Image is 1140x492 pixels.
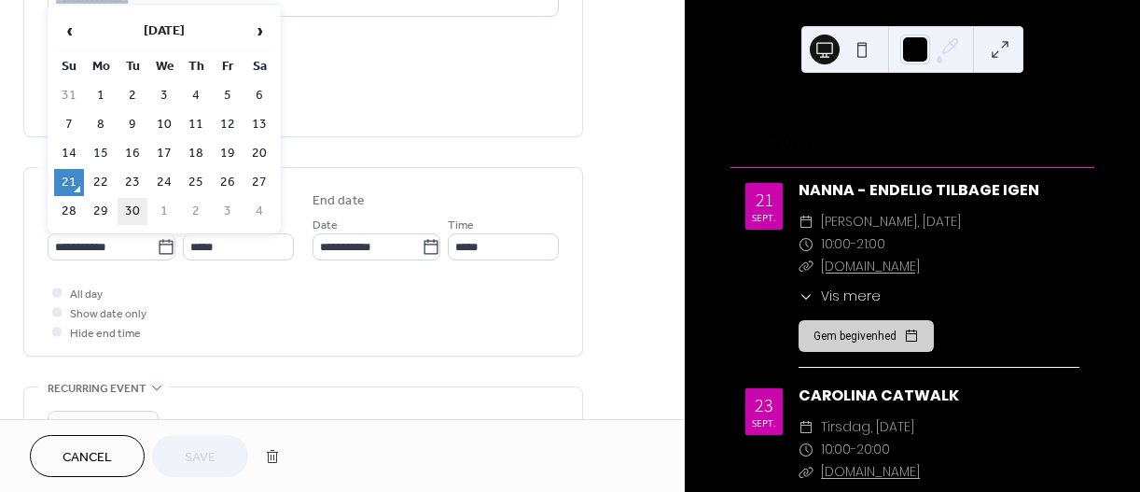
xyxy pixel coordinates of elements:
[181,111,211,138] td: 11
[799,385,959,406] a: CAROLINA CATWALK
[755,396,773,415] div: 23
[244,82,274,109] td: 6
[244,169,274,196] td: 27
[799,461,813,484] div: ​
[313,216,338,235] span: Date
[149,53,179,80] th: We
[821,439,851,461] span: 10:00
[181,227,211,254] td: 9
[756,190,773,209] div: 21
[448,216,474,235] span: Time
[730,100,1094,122] div: VAGTPLAN
[181,82,211,109] td: 4
[799,287,813,306] div: ​
[313,191,365,211] div: End date
[54,53,84,80] th: Su
[752,418,776,428] div: sept.
[55,12,83,49] span: ‹
[118,198,147,225] td: 30
[54,227,84,254] td: 5
[821,211,961,233] span: [PERSON_NAME], [DATE]
[821,257,920,275] a: [DOMAIN_NAME]
[86,82,116,109] td: 1
[55,415,125,437] span: Do not repeat
[213,198,243,225] td: 3
[54,169,84,196] td: 21
[70,285,103,304] span: All day
[244,140,274,167] td: 20
[181,53,211,80] th: Th
[799,233,813,256] div: ​
[54,140,84,167] td: 14
[63,448,112,468] span: Cancel
[118,227,147,254] td: 7
[70,324,141,344] span: Hide end time
[86,140,116,167] td: 15
[149,198,179,225] td: 1
[118,82,147,109] td: 2
[149,227,179,254] td: 8
[244,53,274,80] th: Sa
[799,439,813,461] div: ​
[799,320,934,352] button: Gem begivenhed
[821,287,881,306] span: Vis mere
[821,233,851,256] span: 10:00
[213,169,243,196] td: 26
[54,111,84,138] td: 7
[851,233,856,256] span: -
[54,198,84,225] td: 28
[245,12,273,49] span: ›
[799,287,881,306] button: ​Vis mere
[244,227,274,254] td: 11
[181,169,211,196] td: 25
[86,53,116,80] th: Mo
[821,462,920,481] a: [DOMAIN_NAME]
[30,435,145,477] button: Cancel
[181,140,211,167] td: 18
[799,256,813,278] div: ​
[70,304,146,324] span: Show date only
[48,379,146,399] span: Recurring event
[86,111,116,138] td: 8
[149,169,179,196] td: 24
[86,198,116,225] td: 29
[118,140,147,167] td: 16
[821,416,914,439] span: tirsdag, [DATE]
[213,140,243,167] td: 19
[54,82,84,109] td: 31
[118,53,147,80] th: Tu
[244,111,274,138] td: 13
[752,213,776,222] div: sept.
[856,439,890,461] span: 20:00
[799,179,1039,201] a: NANNA - ENDELIG TILBAGE IGEN
[181,198,211,225] td: 2
[118,169,147,196] td: 23
[851,439,856,461] span: -
[86,227,116,254] td: 6
[244,198,274,225] td: 4
[149,111,179,138] td: 10
[799,416,813,439] div: ​
[118,111,147,138] td: 9
[86,169,116,196] td: 22
[213,111,243,138] td: 12
[149,140,179,167] td: 17
[149,82,179,109] td: 3
[856,233,885,256] span: 21:00
[213,227,243,254] td: 10
[799,211,813,233] div: ​
[86,11,243,51] th: [DATE]
[213,82,243,109] td: 5
[213,53,243,80] th: Fr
